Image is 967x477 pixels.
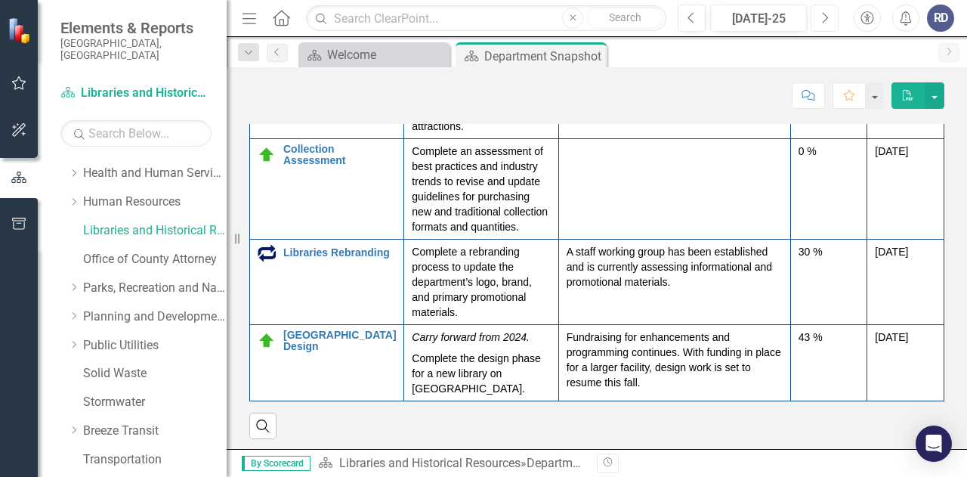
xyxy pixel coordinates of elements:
img: On Target [258,332,276,350]
a: Stormwater [83,394,227,411]
div: Department Snapshot [527,456,644,470]
a: Libraries and Historical Resources [60,85,212,102]
button: [DATE]-25 [710,5,807,32]
td: Double-Click to Edit [790,240,867,325]
p: Fundraising for enhancements and programming continues. With funding in place for a larger facili... [567,330,783,390]
p: Complete a rebranding process to update the department’s logo, brand, and primary promotional mat... [412,244,550,320]
a: Collection Assessment [283,144,396,167]
p: A staff working group has been established and is currently assessing informational and promotion... [567,244,783,290]
small: [GEOGRAPHIC_DATA], [GEOGRAPHIC_DATA] [60,37,212,62]
img: ClearPoint Strategy [8,17,35,44]
td: Double-Click to Edit Right Click for Context Menu [250,240,404,325]
a: Libraries and Historical Resources [83,222,227,240]
a: Breeze Transit [83,423,227,440]
input: Search ClearPoint... [306,5,666,32]
a: Transportation [83,451,227,469]
input: Search Below... [60,120,212,147]
div: » [318,455,585,472]
span: [DATE] [875,246,908,258]
div: 30 % [799,244,860,259]
p: Complete an assessment of best practices and industry trends to revise and update guidelines for ... [412,144,550,234]
div: 0 % [799,144,860,159]
button: Search [587,8,663,29]
a: Libraries and Historical Resources [339,456,521,470]
img: Carry Forward [258,244,276,262]
a: Office of County Attorney [83,251,227,268]
div: [DATE]-25 [715,10,802,28]
div: 43 % [799,330,860,345]
a: Human Resources [83,194,227,211]
div: Department Snapshot [484,47,603,66]
a: Planning and Development Services [83,308,227,326]
td: Double-Click to Edit [790,139,867,240]
td: Double-Click to Edit [558,325,790,401]
span: [DATE] [875,145,908,157]
span: [DATE] [875,331,908,343]
em: Carry forward from 2024. [412,331,530,343]
td: Double-Click to Edit [558,139,790,240]
a: Health and Human Services [83,165,227,182]
span: Elements & Reports [60,19,212,37]
a: Libraries Rebranding [283,247,396,259]
td: Double-Click to Edit [790,325,867,401]
span: By Scorecard [242,456,310,471]
p: Complete the design phase for a new library on [GEOGRAPHIC_DATA]. [412,348,550,396]
a: Welcome [302,45,446,64]
a: [GEOGRAPHIC_DATA] Design [283,330,397,353]
a: Public Utilities [83,337,227,355]
div: Open Intercom Messenger [916,426,952,462]
img: On Target [258,146,276,164]
div: Welcome [327,45,446,64]
td: Double-Click to Edit [558,240,790,325]
a: Parks, Recreation and Natural Resources [83,280,227,297]
button: RD [927,5,954,32]
a: Solid Waste [83,365,227,383]
td: Double-Click to Edit Right Click for Context Menu [250,139,404,240]
span: Search [609,11,641,23]
td: Double-Click to Edit Right Click for Context Menu [250,325,404,401]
